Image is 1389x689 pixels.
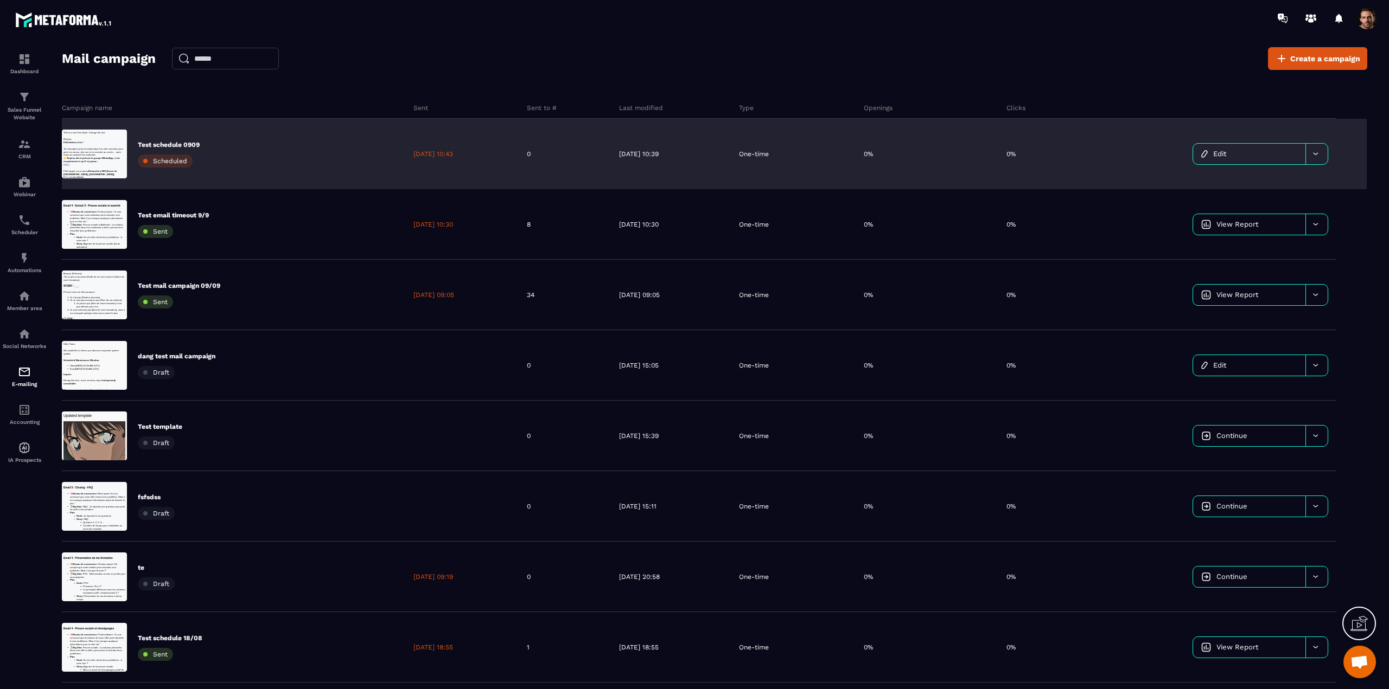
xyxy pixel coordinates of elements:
p: 0% [1006,220,1016,229]
h3: Email 5 - Closing - FAQ [5,14,212,25]
strong: Niveau de conscience [36,34,116,43]
img: logo [15,10,113,29]
p: Sent [413,104,428,112]
p: {{webinar_replay_link}} {{webinar_link}} [5,59,212,69]
img: email [18,365,31,378]
li: Je pense que {Nom de votre formation} n’est pas efficace pour moi. [49,105,212,126]
strong: 👉 Rejoins dès à présent le groupe WhatsApp, c’est exceptionnel ce qu’il s’y passe : [5,91,193,111]
p: 0% [1006,361,1016,370]
p: One-time [739,291,769,299]
li: Bénéfices clés [71,161,212,182]
p: [DATE] 10:43 [413,150,453,158]
p: 0% [1006,502,1016,511]
strong: Big Idea [36,66,66,75]
li: Combien de temps pour rentabiliser ou avoir des résultats [71,140,212,161]
a: Continue [1193,566,1305,587]
p: Test schedule 18/08 [138,634,202,642]
li: 🥇 : FAQ - Je réponds aux questions que peut se poser mon prospect. [27,76,212,98]
p: 1 [527,643,530,652]
a: Edit [1193,144,1305,164]
img: icon [1201,150,1208,158]
strong: Impact: [5,106,33,115]
strong: Hook [49,98,68,107]
p: Sales Funnel Website [3,106,46,121]
p: Petit rappel, ça se passe Et ce sera [5,133,212,165]
h3: CLOSE : ___ [5,157,212,168]
p: This is a new Text block. Change the text. [5,5,212,16]
img: icon [1201,431,1211,441]
p: Bonjour, [5,27,212,37]
p: Social Networks [3,343,46,349]
span: Create a campaign [1290,53,1360,64]
li: 🥇 : Preuve sociale - La solution présentée dans mon offre a aidé x personnes à résoudre leurs pro... [27,76,212,108]
p: Campaign name [62,104,112,112]
p: One-time [739,572,769,581]
strong: Story [49,119,68,128]
span: Draft [153,439,169,447]
p: During this time, some services may be . [5,116,212,148]
li: Mise en avant de témoignages positif de personnes ayant bénéficié des solutions du CTA désiré [71,151,212,183]
li: Question 1, 2, 3, 4… [71,130,212,140]
a: formationformationCRM [3,130,46,168]
span: Updated template [5,7,100,20]
a: automationsautomationsWebinar [3,168,46,205]
strong: Plan [27,109,43,118]
strong: Big Idea [36,77,66,86]
strong: Story [49,140,68,149]
img: automations [18,441,31,454]
p: scheduler [5,69,212,80]
p: s {{reschedule_link}} [5,91,212,101]
strong: temporarily unavailable [5,127,180,147]
img: icon [1201,642,1211,652]
p: dang test mail campaign [138,352,215,360]
p: 0% [864,150,873,158]
p: One-time [739,361,769,370]
span: Sent [153,651,168,658]
p: [DATE] 15:05 [619,361,659,370]
li: : Présentation de ma formation comme unique [49,140,212,214]
p: One-time [739,220,769,229]
p: 0% [1006,643,1016,652]
p: 0 [527,502,531,511]
p: 8 [527,220,531,229]
em: [DATE] 01:00 AM (UTC) [45,78,126,86]
span: Draft [153,369,169,376]
p: Webinar [3,191,46,197]
p: CRM [3,153,46,159]
li: : Apporter de la preuve sociale [49,140,212,246]
p: [DATE] 10:39 [619,150,659,158]
span: Continue [1216,572,1247,581]
p: 0 [527,572,531,581]
a: formationformationSales Funnel Website [3,82,46,130]
p: Member area [3,305,46,311]
li: 🧠 : Product-aware “ [27,34,212,76]
a: Edit [1193,355,1305,376]
p: One-time [739,643,769,652]
p: 0 [527,432,531,440]
p: 0% [864,502,873,511]
p: [DATE] 15:39 [619,432,659,440]
span: Edit [1213,150,1226,158]
span: View Report [1216,291,1258,299]
strong: Dimanche à 20H (heure de [GEOGRAPHIC_DATA], [GEOGRAPHIC_DATA]). [5,133,183,153]
p: Please save your work and log out before the maintenance begins. [5,148,212,180]
strong: Hook [49,109,68,118]
em: “J’ai compris que cette solution peut résoudre mon problème. Mais c’est quoi la suite ?” [27,34,184,64]
li: Je ne suis pas convaincu par {Nom de ma solution}. [27,94,212,126]
strong: Plan [27,87,43,96]
p: Pouvez-vous me dire pourquoi : [5,66,212,76]
em: [DATE] 05:00 AM (UTC) [43,88,124,96]
h3: STORY : ___ [5,46,212,57]
p: 0% [1006,432,1016,440]
p: Last modified [619,104,663,112]
li: : Apporter de la preuve sociale (focus webinaire) [49,140,212,267]
p: 0% [1006,291,1016,299]
p: 34 [527,291,534,299]
p: Clicks [1006,104,1025,112]
a: social-networksocial-networkSocial Networks [3,319,46,357]
li: : Je réponds à vos questions [49,108,212,119]
img: automations [18,289,31,302]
